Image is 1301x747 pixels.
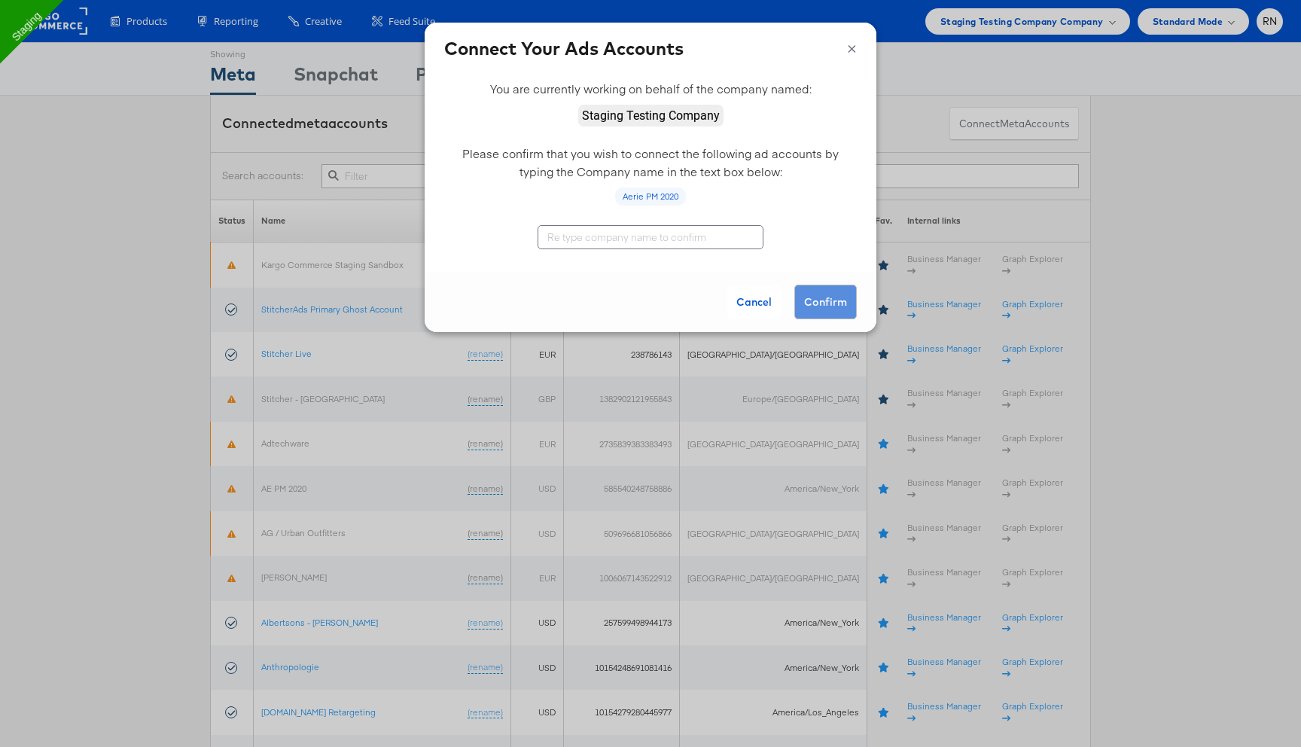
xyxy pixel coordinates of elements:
h4: Connect Your Ads Accounts [444,35,857,61]
input: Re type company name to confirm [538,225,763,249]
img: Staging Testing Company [578,105,724,127]
p: Please confirm that you wish to connect the following ad accounts by typing the Company name in t... [444,145,857,181]
p: You are currently working on behalf of the company named: [444,80,857,98]
button: Cancel [727,285,781,319]
div: Aerie PM 2020 [615,188,686,206]
button: × [847,35,857,58]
